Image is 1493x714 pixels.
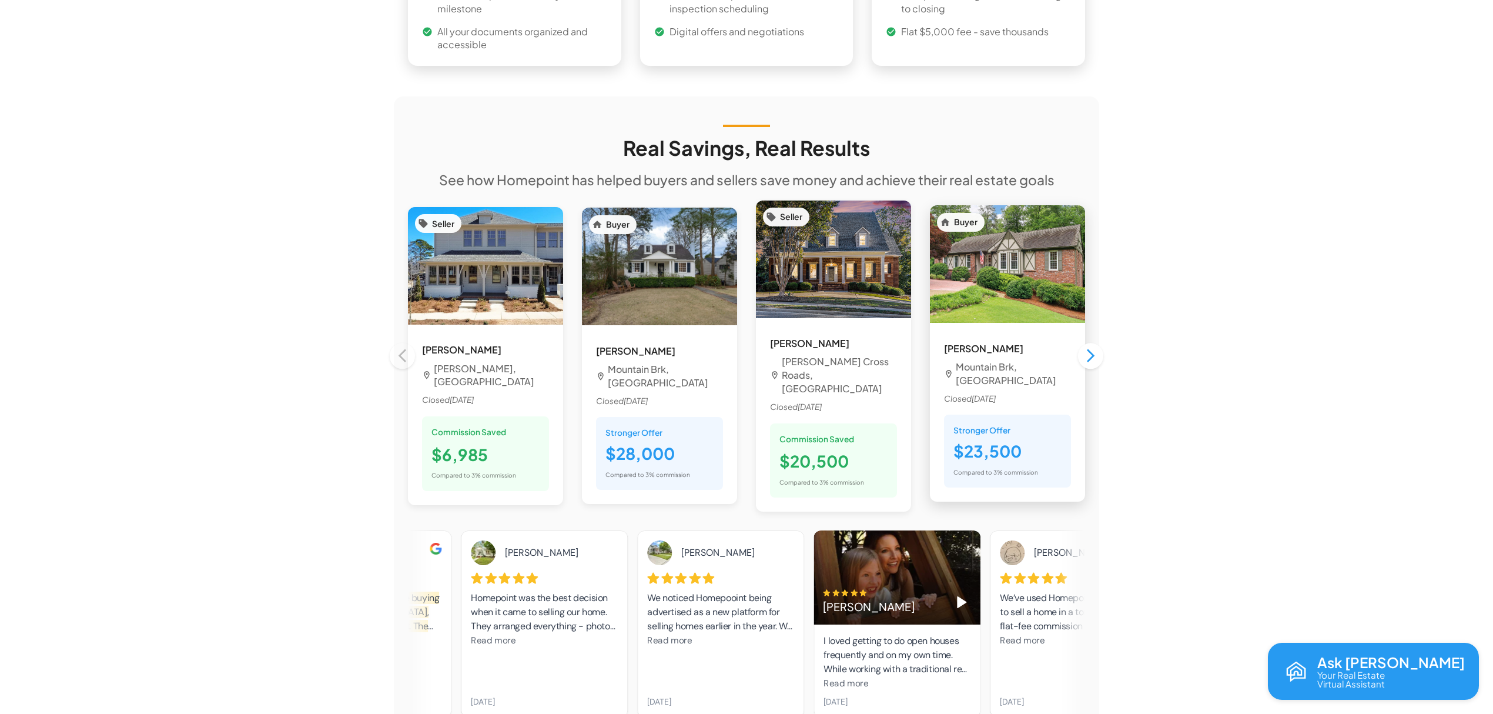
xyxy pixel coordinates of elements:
[779,451,888,472] h5: $20,500
[782,355,897,396] p: [PERSON_NAME] Cross Roads, [GEOGRAPHIC_DATA]
[944,341,1071,356] h6: [PERSON_NAME]
[953,469,1038,476] span: Compared to 3% commission
[605,443,714,465] h5: $28,000
[930,205,1085,323] img: Property in Mountain Brk, AL
[953,424,1062,436] span: Stronger Offer
[956,361,1071,388] p: Mountain Brk, [GEOGRAPHIC_DATA]
[596,343,723,358] h6: [PERSON_NAME]
[770,336,897,351] h6: [PERSON_NAME]
[953,441,1062,462] h5: $23,500
[770,401,897,414] span: Closed [DATE]
[408,207,563,325] img: Property in Hoover, AL
[439,169,1055,191] h6: See how Homepoint has helped buyers and sellers save money and achieve their real estate goals
[596,395,723,408] span: Closed [DATE]
[434,362,549,389] p: [PERSON_NAME], [GEOGRAPHIC_DATA]
[669,25,804,39] p: Digital offers and negotiations
[1317,655,1465,670] p: Ask [PERSON_NAME]
[425,218,461,230] span: Seller
[623,136,870,160] h3: Real Savings, Real Results
[608,363,723,390] p: Mountain Brk, [GEOGRAPHIC_DATA]
[1317,670,1385,688] p: Your Real Estate Virtual Assistant
[431,426,506,439] span: Commission Saved
[582,208,737,325] img: Property in Mountain Brk, AL
[605,426,714,438] span: Stronger Offer
[1268,643,1479,700] button: Open chat with Reva
[605,471,690,478] span: Compared to 3% commission
[437,25,607,52] p: All your documents organized and accessible
[947,216,985,228] span: Buyer
[422,342,549,357] h6: [PERSON_NAME]
[431,444,540,466] h5: $6,985
[422,393,549,407] span: Closed [DATE]
[779,479,864,486] span: Compared to 3% commission
[779,433,854,446] span: Commission Saved
[1282,658,1310,686] img: Reva
[756,201,911,318] img: Property in Owens Cross Roads, AL
[599,218,637,231] span: Buyer
[944,392,1071,406] span: Closed [DATE]
[901,25,1049,39] p: Flat $5,000 fee - save thousands
[773,211,809,223] span: Seller
[431,472,516,479] span: Compared to 3% commission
